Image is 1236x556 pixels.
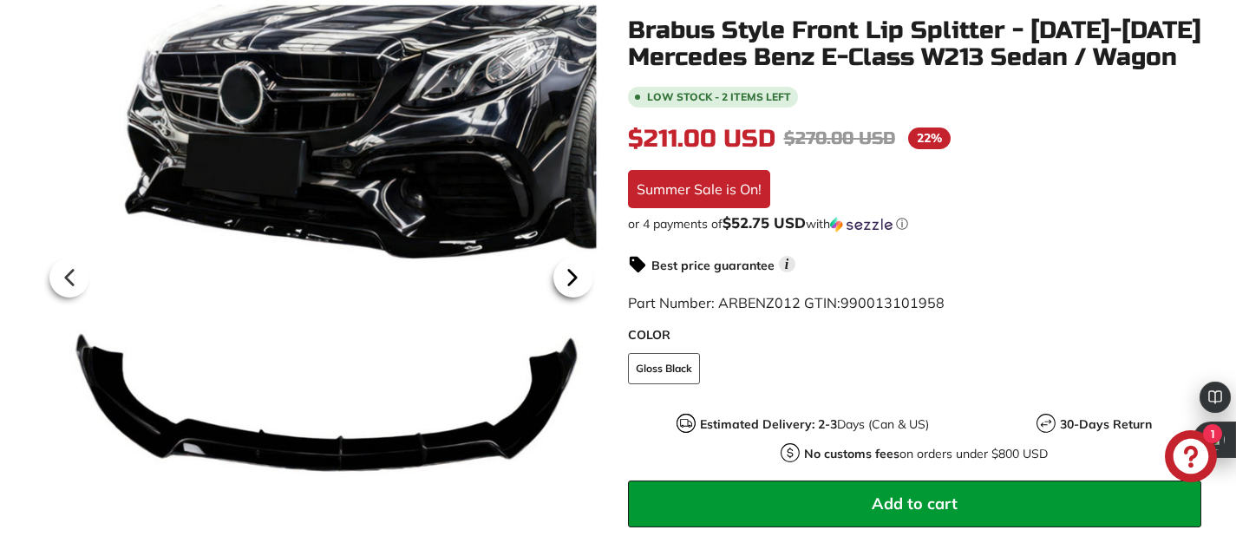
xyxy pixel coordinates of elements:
[804,446,899,461] strong: No customs fees
[840,294,945,311] span: 990013101958
[872,494,958,513] span: Add to cart
[908,128,951,149] span: 22%
[628,326,1202,344] label: COLOR
[647,92,791,102] span: Low stock - 2 items left
[700,416,837,432] strong: Estimated Delivery: 2-3
[651,258,775,273] strong: Best price guarantee
[628,215,1202,232] div: or 4 payments of$52.75 USDwithSezzle Click to learn more about Sezzle
[830,217,893,232] img: Sezzle
[628,124,775,154] span: $211.00 USD
[628,17,1202,71] h1: Brabus Style Front Lip Splitter - [DATE]-[DATE] Mercedes Benz E-Class W213 Sedan / Wagon
[628,215,1202,232] div: or 4 payments of with
[804,445,1048,463] p: on orders under $800 USD
[723,213,806,232] span: $52.75 USD
[779,256,795,272] span: i
[1160,430,1222,487] inbox-online-store-chat: Shopify online store chat
[700,415,929,434] p: Days (Can & US)
[784,128,895,149] span: $270.00 USD
[628,294,945,311] span: Part Number: ARBENZ012 GTIN:
[1060,416,1152,432] strong: 30-Days Return
[628,170,770,208] div: Summer Sale is On!
[628,481,1202,527] button: Add to cart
